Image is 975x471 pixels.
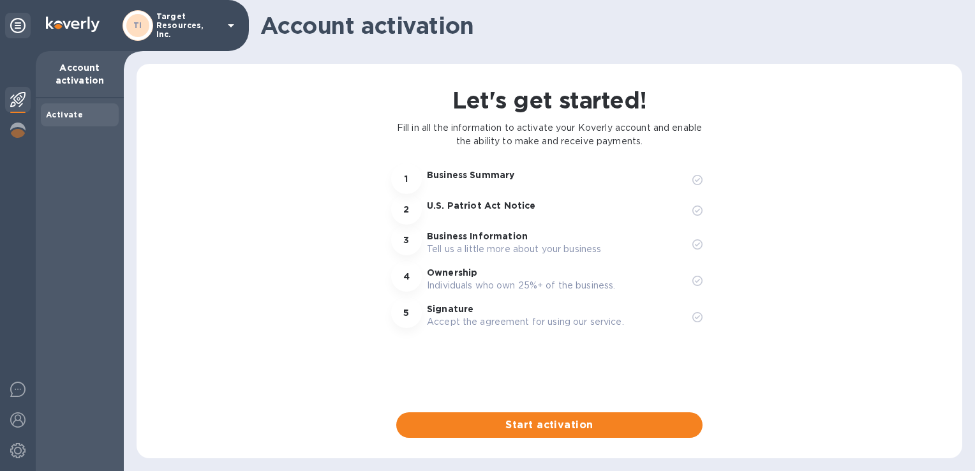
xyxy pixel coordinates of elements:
button: Start activation [396,412,703,438]
p: Individuals who own 25%+ of the business. [427,279,682,292]
h1: Account activation [260,12,955,39]
p: Business Summary [427,168,682,181]
p: Target Resources, Inc. [156,12,220,39]
p: Fill in all the information to activate your Koverly account and enable the ability to make and r... [396,121,703,148]
p: Signature [427,303,682,315]
p: Account activation [46,61,114,87]
span: Start activation [406,417,692,433]
p: Ownership [427,266,682,279]
p: 3 [403,234,409,246]
p: 1 [405,172,408,185]
p: Accept the agreement for using our service. [427,315,682,329]
p: 4 [403,270,410,283]
div: Unpin categories [5,13,31,38]
p: 2 [403,203,409,216]
b: Activate [46,110,83,119]
p: Tell us a little more about your business [427,243,682,256]
p: Business Information [427,230,682,243]
p: U.S. Patriot Act Notice [427,199,682,212]
p: 5 [403,306,409,319]
h1: Let's get started! [452,84,647,116]
b: TI [133,20,142,30]
img: Logo [46,17,100,32]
